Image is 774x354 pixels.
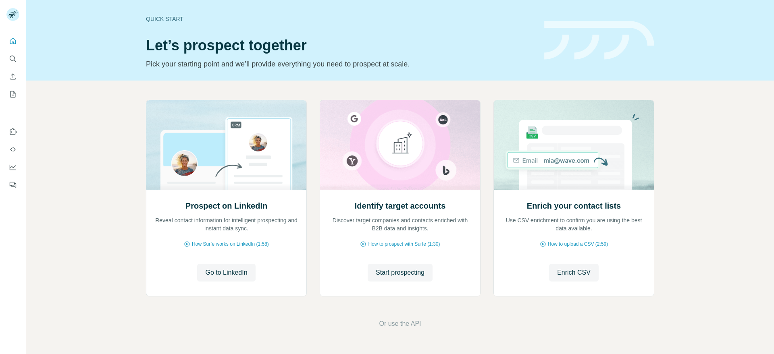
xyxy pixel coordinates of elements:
button: Enrich CSV [6,69,19,84]
button: Use Surfe on LinkedIn [6,124,19,139]
span: How to upload a CSV (2:59) [548,240,608,248]
h2: Enrich your contact lists [527,200,621,211]
button: Or use the API [379,319,421,329]
span: Enrich CSV [557,268,591,277]
span: How Surfe works on LinkedIn (1:58) [192,240,269,248]
button: Quick start [6,34,19,48]
button: Use Surfe API [6,142,19,157]
button: Start prospecting [368,264,433,282]
img: Identify target accounts [320,100,481,190]
span: How to prospect with Surfe (1:30) [368,240,440,248]
h1: Let’s prospect together [146,37,535,54]
p: Pick your starting point and we’ll provide everything you need to prospect at scale. [146,58,535,70]
button: My lists [6,87,19,101]
button: Enrich CSV [549,264,599,282]
img: Prospect on LinkedIn [146,100,307,190]
p: Use CSV enrichment to confirm you are using the best data available. [502,216,646,232]
p: Reveal contact information for intelligent prospecting and instant data sync. [154,216,298,232]
p: Discover target companies and contacts enriched with B2B data and insights. [328,216,472,232]
h2: Identify target accounts [355,200,446,211]
img: banner [544,21,654,60]
button: Dashboard [6,160,19,174]
span: Start prospecting [376,268,424,277]
button: Feedback [6,178,19,192]
span: Go to LinkedIn [205,268,247,277]
button: Go to LinkedIn [197,264,255,282]
div: Quick start [146,15,535,23]
h2: Prospect on LinkedIn [185,200,267,211]
button: Search [6,52,19,66]
img: Enrich your contact lists [493,100,654,190]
